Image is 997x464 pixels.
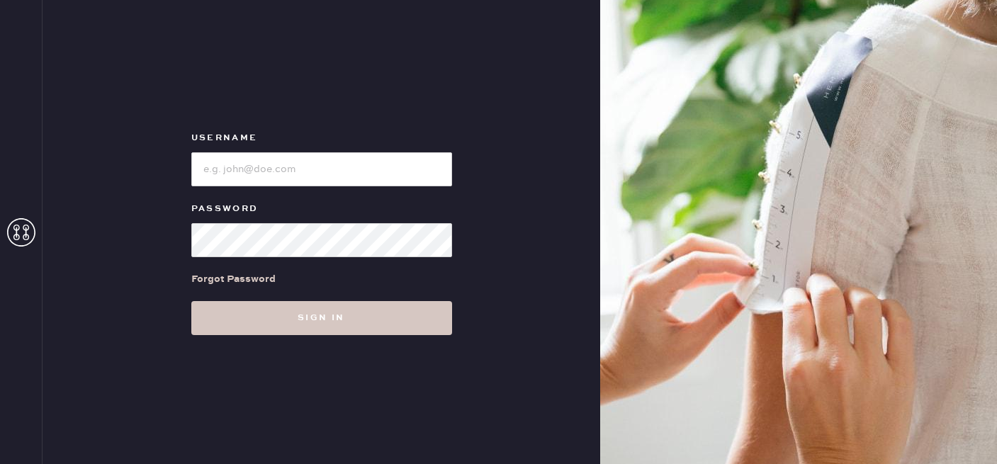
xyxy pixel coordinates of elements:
[191,257,276,301] a: Forgot Password
[191,152,452,186] input: e.g. john@doe.com
[191,130,452,147] label: Username
[191,271,276,287] div: Forgot Password
[191,301,452,335] button: Sign in
[191,200,452,217] label: Password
